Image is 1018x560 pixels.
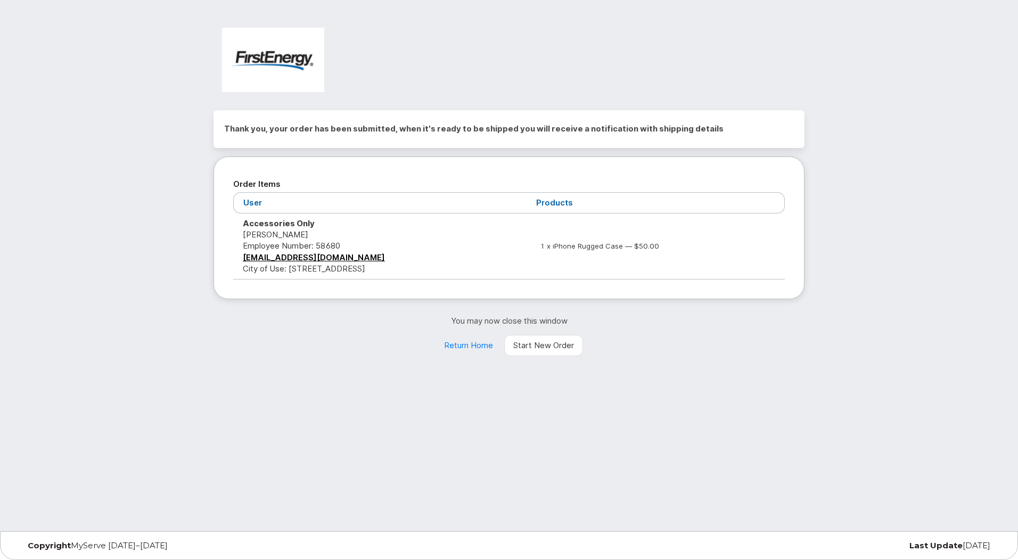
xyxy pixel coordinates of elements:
p: You may now close this window [214,315,804,326]
a: Start New Order [504,335,583,356]
span: Employee Number: 58680 [243,241,340,251]
th: Products [527,192,785,213]
td: [PERSON_NAME] City of Use: [STREET_ADDRESS] [233,213,527,279]
strong: Last Update [909,540,963,550]
h2: Order Items [233,176,785,192]
img: FirstEnergy Corp [222,28,324,92]
strong: Accessories Only [243,218,315,228]
a: Return Home [435,335,502,356]
a: [EMAIL_ADDRESS][DOMAIN_NAME] [243,252,385,262]
div: MyServe [DATE]–[DATE] [20,541,346,550]
small: 1 x iPhone Rugged Case — $50.00 [540,242,659,250]
strong: Copyright [28,540,71,550]
th: User [233,192,527,213]
div: [DATE] [672,541,998,550]
h2: Thank you, your order has been submitted, when it's ready to be shipped you will receive a notifi... [224,121,794,137]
